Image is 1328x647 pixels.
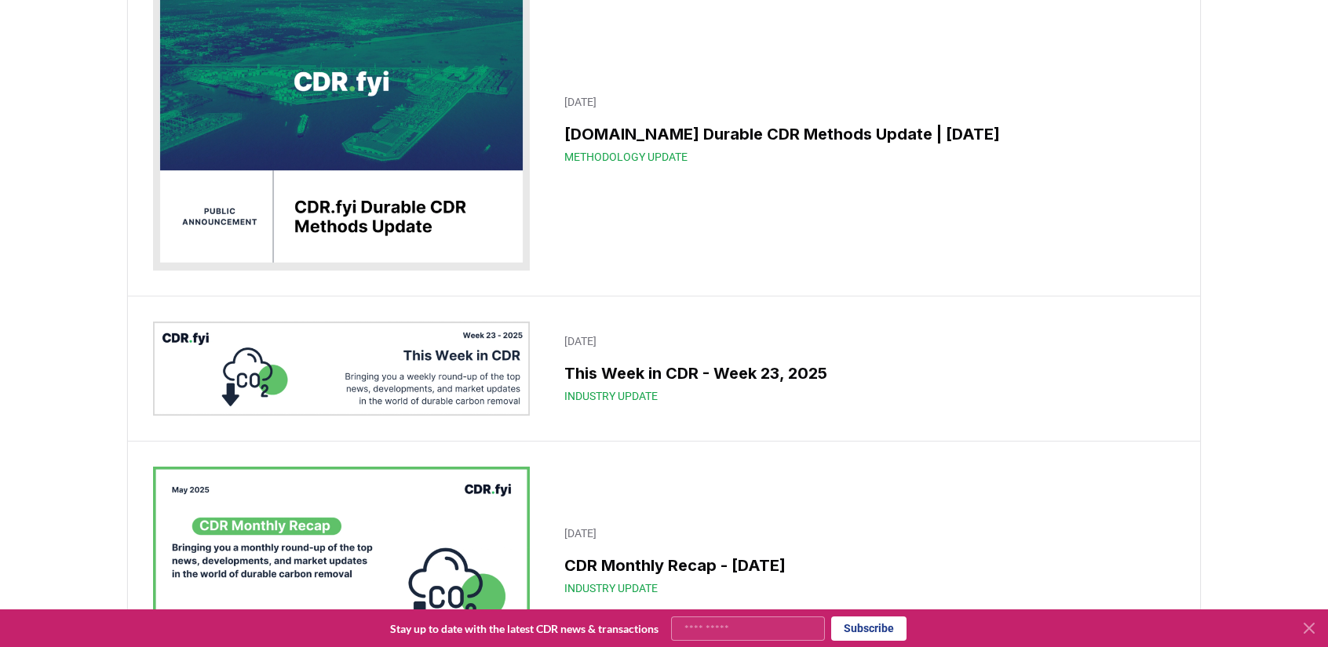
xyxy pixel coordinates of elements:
[564,580,658,596] span: Industry Update
[555,85,1175,174] a: [DATE][DOMAIN_NAME] Durable CDR Methods Update | [DATE]Methodology Update
[564,554,1166,577] h3: CDR Monthly Recap - [DATE]
[564,362,1166,385] h3: This Week in CDR - Week 23, 2025
[564,149,688,165] span: Methodology Update
[564,388,658,404] span: Industry Update
[564,94,1166,110] p: [DATE]
[555,324,1175,413] a: [DATE]This Week in CDR - Week 23, 2025Industry Update
[555,516,1175,605] a: [DATE]CDR Monthly Recap - [DATE]Industry Update
[153,322,530,416] img: This Week in CDR - Week 23, 2025 blog post image
[564,122,1166,146] h3: [DOMAIN_NAME] Durable CDR Methods Update | [DATE]
[564,525,1166,541] p: [DATE]
[564,333,1166,349] p: [DATE]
